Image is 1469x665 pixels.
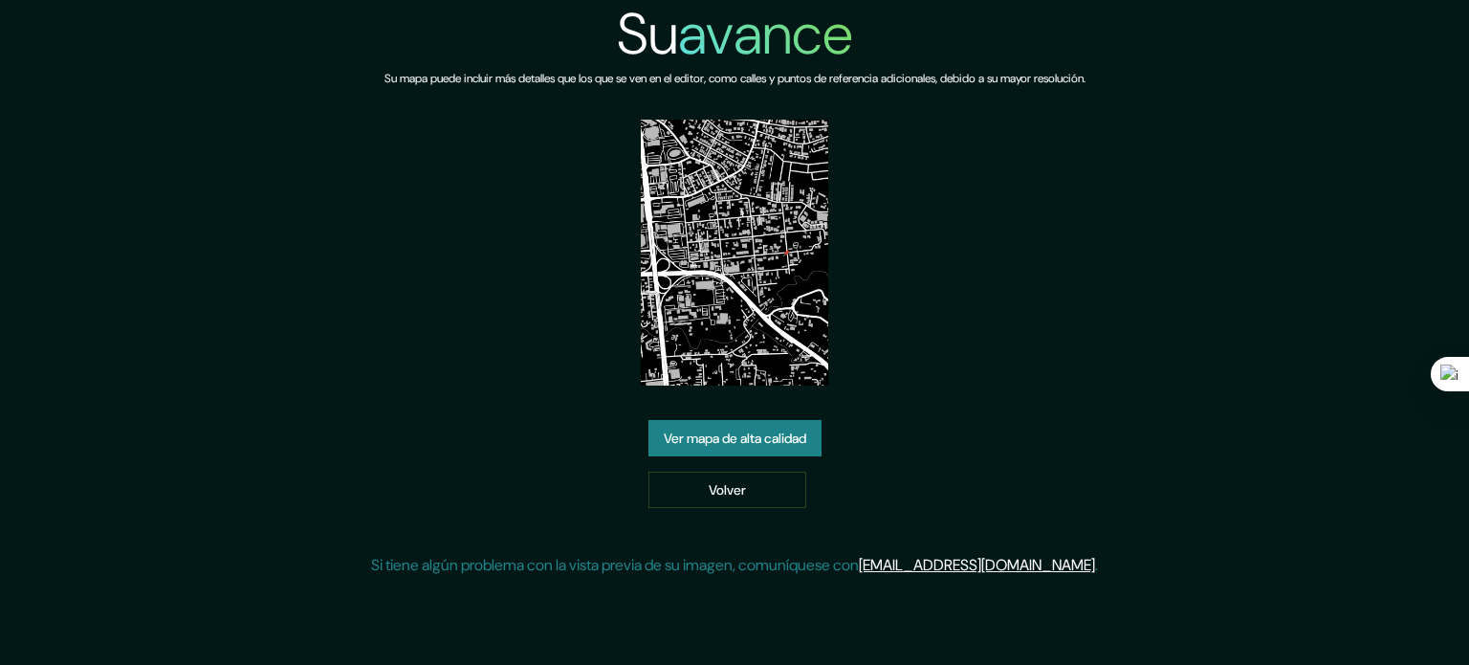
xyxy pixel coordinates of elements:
[709,481,746,499] font: Volver
[859,555,1095,575] a: [EMAIL_ADDRESS][DOMAIN_NAME]
[384,71,1085,86] font: Su mapa puede incluir más detalles que los que se ven en el editor, como calles y puntos de refer...
[648,472,806,508] a: Volver
[641,120,829,386] img: vista previa del mapa creado
[664,430,806,447] font: Ver mapa de alta calidad
[371,555,859,575] font: Si tiene algún problema con la vista previa de su imagen, comuníquese con
[1299,590,1448,644] iframe: Lanzador de widgets de ayuda
[1095,555,1098,575] font: .
[648,420,822,456] a: Ver mapa de alta calidad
